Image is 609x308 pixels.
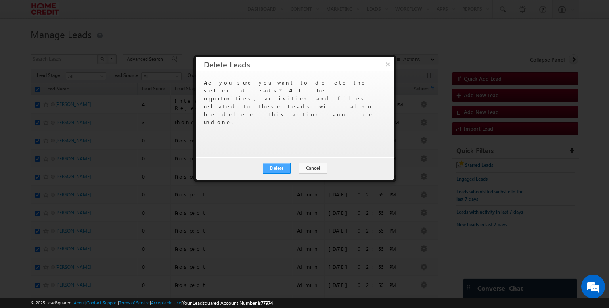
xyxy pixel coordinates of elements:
span: © 2025 LeadSquared | | | | | [31,299,273,307]
textarea: Type your message and hit 'Enter' [10,73,145,238]
a: Terms of Service [119,300,150,305]
div: Are you sure you want to delete the selected Leads? All the opportunities, activities and files r... [204,79,385,126]
a: Acceptable Use [151,300,181,305]
span: Your Leadsquared Account Number is [182,300,273,306]
button: × [381,57,394,71]
div: Minimize live chat window [130,4,149,23]
em: Start Chat [108,244,144,255]
button: Cancel [299,163,327,174]
button: Delete [263,163,291,174]
div: Chat with us now [41,42,133,52]
img: d_60004797649_company_0_60004797649 [13,42,33,52]
span: 77974 [261,300,273,306]
a: About [74,300,85,305]
h3: Delete Leads [204,57,394,71]
a: Contact Support [86,300,118,305]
